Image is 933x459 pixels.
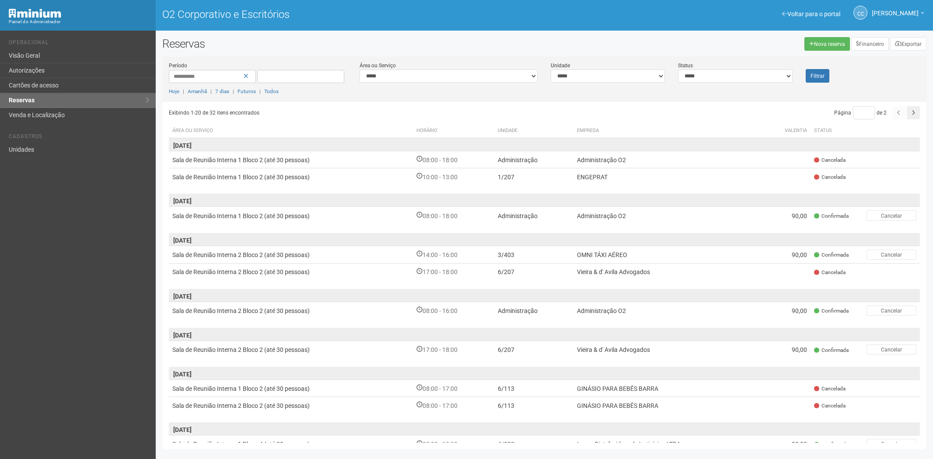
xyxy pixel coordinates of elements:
font: Administração O2 [577,156,626,163]
font: Cancelada [821,157,846,163]
button: Exportar [890,37,926,51]
font: | [259,88,261,94]
font: Sala de Reunião Interna 1 Bloco 4 (até 30 pessoas) [172,441,310,448]
font: Confirmada [821,347,849,353]
font: [DATE] [173,371,192,378]
img: Mínimo [9,9,61,18]
font: 08:00 - 16:00 [423,307,458,314]
font: Confirmada [821,213,849,219]
font: Período [169,63,187,69]
font: 17:00 - 18:00 [423,269,458,276]
font: 14:00 - 16:00 [423,251,458,258]
font: Sala de Reunião Interna 2 Bloco 2 (até 30 pessoas) [172,346,310,353]
font: Unidade [498,128,517,133]
a: CC [853,6,867,20]
font: Administração [498,212,538,219]
font: Cancelada [821,386,846,392]
font: 3/403 [498,251,514,258]
font: 6/207 [498,269,514,276]
font: Cartões de acesso [9,82,59,89]
font: CC [857,11,864,17]
font: Cancelada [821,403,846,409]
a: [PERSON_NAME] [872,11,924,18]
font: Cancelar [881,441,902,447]
a: Amanhã [188,88,207,94]
font: Confirmada [821,442,849,448]
font: Reservas [162,37,205,50]
font: | [233,88,234,94]
font: Sala de Reunião Interna 2 Bloco 2 (até 30 pessoas) [172,307,310,314]
font: [PERSON_NAME] [872,10,919,17]
font: [DATE] [173,426,192,433]
font: 08:00 - 18:00 [423,212,458,219]
font: Administração [498,156,538,163]
font: [DATE] [173,142,192,149]
font: Cancelar [881,347,902,353]
font: [DATE] [173,293,192,300]
button: Cancelar [867,306,916,316]
font: Sala de Reunião Interna 1 Bloco 2 (até 30 pessoas) [172,156,310,163]
font: Sala de Reunião Interna 2 Bloco 2 (até 30 pessoas) [172,269,310,276]
font: Vieira & d' Avila Advogados [577,346,650,353]
font: Administração O2 [577,307,626,314]
font: Cancelar [881,252,902,258]
font: Operacional [9,39,49,45]
font: | [210,88,212,94]
font: Confirmada [821,308,849,314]
font: 6/207 [498,346,514,353]
font: de 2 [877,110,887,116]
font: Sala de Reunião Interna 2 Bloco 2 (até 30 pessoas) [172,251,310,258]
font: Cancelada [821,174,846,180]
font: Confirmada [821,252,849,258]
button: Cancelar [867,344,916,355]
font: 90,00 [792,307,807,314]
font: Status [678,63,693,69]
font: 6/113 [498,385,514,392]
font: [DATE] [173,198,192,205]
font: 6/113 [498,402,514,409]
font: Exportar [902,41,922,47]
font: Cancelada [821,269,846,275]
font: GINÁSIO PARA BEBÊS BARRA [577,385,658,392]
button: Cancelar [867,439,916,449]
font: 7 dias [215,88,229,94]
font: Horário [416,128,437,133]
font: 08:00 - 17:00 [423,402,458,409]
font: [DATE] [173,237,192,244]
font: 4/302 [498,441,514,448]
font: Página [834,110,851,116]
font: 17:00 - 18:00 [423,346,458,353]
font: Visão Geral [9,52,40,59]
font: Vieira & d' Avila Advogados [577,269,650,276]
font: Autorizações [9,67,45,74]
span: Camila Catarina Lima [872,1,919,17]
font: Reservas [9,97,35,104]
font: Sala de Reunião Interna 1 Bloco 2 (até 30 pessoas) [172,212,310,219]
font: ENGEPRAT [577,174,608,181]
font: 90,00 [792,441,807,448]
font: Empresa [577,128,599,133]
font: Unidades [9,146,34,153]
font: Exibindo 1-20 de 32 itens encontrados [169,110,259,116]
font: GINÁSIO PARA BEBÊS BARRA [577,402,658,409]
font: Lacca Distribuidora de Laticínios LTDA [577,441,681,448]
font: Futuros [238,88,256,94]
font: 90,00 [792,251,807,258]
font: Sala de Reunião Interna 2 Bloco 2 (até 30 pessoas) [172,402,310,409]
font: Financeiro [859,41,884,47]
font: 1/207 [498,174,514,181]
font: 08:00 - 13:00 [423,441,458,448]
font: 90,00 [792,212,807,219]
a: Nova reserva [804,37,850,51]
font: Painel do Administrador [9,19,61,24]
a: Todos [264,88,279,94]
a: Hoje [169,88,179,94]
button: Cancelar [867,210,916,220]
font: 10:00 - 13:00 [423,174,458,181]
font: Filtrar [811,73,825,79]
font: Cadastros [9,133,42,139]
font: Cancelar [881,308,902,314]
font: 08:00 - 17:00 [423,385,458,392]
font: Área ou Serviço [360,63,396,69]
